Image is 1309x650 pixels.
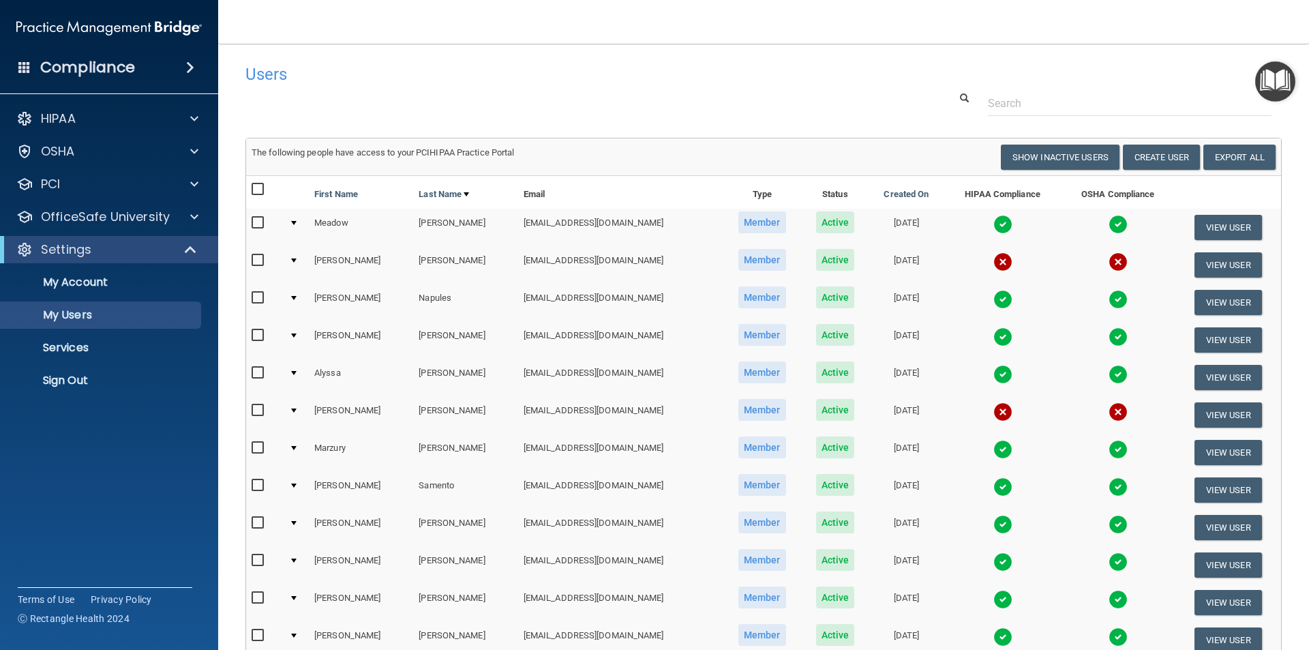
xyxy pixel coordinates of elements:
[869,546,944,584] td: [DATE]
[413,434,517,471] td: [PERSON_NAME]
[1109,215,1128,234] img: tick.e7d51cea.svg
[738,324,786,346] span: Member
[944,176,1061,209] th: HIPAA Compliance
[738,549,786,571] span: Member
[1194,552,1262,578] button: View User
[9,374,195,387] p: Sign Out
[993,252,1012,271] img: cross.ca9f0e7f.svg
[869,246,944,284] td: [DATE]
[738,399,786,421] span: Member
[1194,440,1262,465] button: View User
[518,584,723,621] td: [EMAIL_ADDRESS][DOMAIN_NAME]
[993,327,1012,346] img: tick.e7d51cea.svg
[413,246,517,284] td: [PERSON_NAME]
[309,509,413,546] td: [PERSON_NAME]
[869,284,944,321] td: [DATE]
[993,440,1012,459] img: tick.e7d51cea.svg
[993,215,1012,234] img: tick.e7d51cea.svg
[40,58,135,77] h4: Compliance
[309,546,413,584] td: [PERSON_NAME]
[869,321,944,359] td: [DATE]
[993,290,1012,309] img: tick.e7d51cea.svg
[309,284,413,321] td: [PERSON_NAME]
[1194,215,1262,240] button: View User
[816,324,855,346] span: Active
[816,512,855,533] span: Active
[309,246,413,284] td: [PERSON_NAME]
[816,361,855,383] span: Active
[16,143,198,160] a: OSHA
[41,110,76,127] p: HIPAA
[16,14,202,42] img: PMB logo
[1109,290,1128,309] img: tick.e7d51cea.svg
[41,176,60,192] p: PCI
[518,284,723,321] td: [EMAIL_ADDRESS][DOMAIN_NAME]
[738,512,786,533] span: Member
[738,211,786,233] span: Member
[1109,402,1128,422] img: cross.ca9f0e7f.svg
[1194,402,1262,428] button: View User
[518,359,723,396] td: [EMAIL_ADDRESS][DOMAIN_NAME]
[309,396,413,434] td: [PERSON_NAME]
[518,321,723,359] td: [EMAIL_ADDRESS][DOMAIN_NAME]
[518,471,723,509] td: [EMAIL_ADDRESS][DOMAIN_NAME]
[252,147,515,158] span: The following people have access to your PCIHIPAA Practice Portal
[309,359,413,396] td: Alyssa
[1001,145,1119,170] button: Show Inactive Users
[723,176,802,209] th: Type
[802,176,869,209] th: Status
[738,587,786,608] span: Member
[518,209,723,246] td: [EMAIL_ADDRESS][DOMAIN_NAME]
[993,627,1012,647] img: tick.e7d51cea.svg
[309,434,413,471] td: Marzury
[1109,590,1128,609] img: tick.e7d51cea.svg
[518,546,723,584] td: [EMAIL_ADDRESS][DOMAIN_NAME]
[869,584,944,621] td: [DATE]
[518,176,723,209] th: Email
[413,509,517,546] td: [PERSON_NAME]
[245,65,841,83] h4: Users
[816,587,855,608] span: Active
[518,246,723,284] td: [EMAIL_ADDRESS][DOMAIN_NAME]
[869,434,944,471] td: [DATE]
[413,584,517,621] td: [PERSON_NAME]
[1194,252,1262,278] button: View User
[518,509,723,546] td: [EMAIL_ADDRESS][DOMAIN_NAME]
[413,284,517,321] td: Napules
[869,471,944,509] td: [DATE]
[869,359,944,396] td: [DATE]
[1194,290,1262,315] button: View User
[993,590,1012,609] img: tick.e7d51cea.svg
[16,241,198,258] a: Settings
[9,308,195,322] p: My Users
[91,593,152,606] a: Privacy Policy
[413,471,517,509] td: Samento
[1109,252,1128,271] img: cross.ca9f0e7f.svg
[988,91,1272,116] input: Search
[869,209,944,246] td: [DATE]
[518,434,723,471] td: [EMAIL_ADDRESS][DOMAIN_NAME]
[816,211,855,233] span: Active
[993,552,1012,572] img: tick.e7d51cea.svg
[41,241,91,258] p: Settings
[309,471,413,509] td: [PERSON_NAME]
[1123,145,1200,170] button: Create User
[1194,327,1262,353] button: View User
[1109,627,1128,647] img: tick.e7d51cea.svg
[869,509,944,546] td: [DATE]
[993,477,1012,497] img: tick.e7d51cea.svg
[18,593,74,606] a: Terms of Use
[1194,515,1262,540] button: View User
[738,249,786,271] span: Member
[413,546,517,584] td: [PERSON_NAME]
[738,624,786,646] span: Member
[1194,477,1262,503] button: View User
[18,612,130,625] span: Ⓒ Rectangle Health 2024
[1194,365,1262,390] button: View User
[1109,365,1128,384] img: tick.e7d51cea.svg
[816,399,855,421] span: Active
[16,209,198,225] a: OfficeSafe University
[16,176,198,192] a: PCI
[41,209,170,225] p: OfficeSafe University
[1194,590,1262,615] button: View User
